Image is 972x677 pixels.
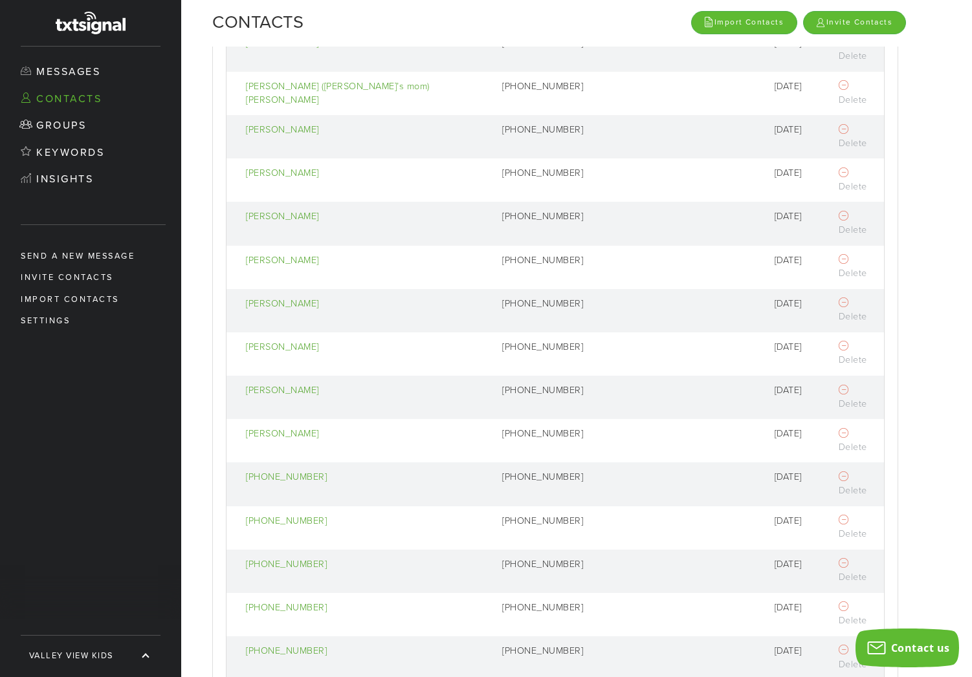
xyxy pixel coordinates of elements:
a: Delete [839,645,867,670]
div: [DATE] [775,254,813,268]
a: Delete [839,515,867,540]
a: [PHONE_NUMBER] [246,471,476,484]
div: [PHONE_NUMBER] [502,645,583,658]
div: [DATE] [775,80,813,94]
a: [PERSON_NAME] [246,427,476,441]
div: [PHONE_NUMBER] [502,515,583,528]
a: Delete [839,81,867,105]
a: Invite Contacts [803,11,906,34]
div: [DATE] [775,210,813,224]
div: [PHONE_NUMBER] [502,210,583,224]
a: [PHONE_NUMBER] [246,558,476,572]
div: [PHONE_NUMBER] [502,254,583,268]
button: Contact us [856,629,959,667]
a: Delete [839,298,867,323]
div: [DATE] [775,427,813,441]
div: [PHONE_NUMBER] [502,601,583,615]
a: Delete [839,255,867,279]
div: [PHONE_NUMBER] [502,341,583,354]
a: [PERSON_NAME] [246,297,476,311]
div: [DATE] [775,471,813,484]
a: Delete [839,602,867,627]
div: [DATE] [775,297,813,311]
a: Delete [839,124,867,149]
div: [DATE] [775,167,813,180]
div: [PHONE_NUMBER] [502,384,583,398]
div: [DATE] [775,645,813,658]
div: [PHONE_NUMBER] [502,558,583,572]
a: Delete [839,341,867,366]
div: [PHONE_NUMBER] [502,427,583,441]
div: [DATE] [775,515,813,528]
a: [PHONE_NUMBER] [246,515,476,528]
div: [DATE] [775,601,813,615]
a: Delete [839,167,867,192]
div: [PHONE_NUMBER] [502,80,583,94]
a: [PERSON_NAME] [246,210,476,224]
a: [PERSON_NAME] [246,254,476,268]
div: [PHONE_NUMBER] [502,124,583,137]
a: Delete [839,428,867,453]
a: [PERSON_NAME] ([PERSON_NAME]’s mom) [PERSON_NAME] [246,80,476,107]
div: [PHONE_NUMBER] [502,167,583,180]
a: Delete [839,471,867,496]
a: Delete [839,385,867,409]
div: [PHONE_NUMBER] [502,297,583,311]
a: [PHONE_NUMBER] [246,645,476,658]
div: [DATE] [775,558,813,572]
a: Delete [839,211,867,235]
a: Delete [839,559,867,583]
a: [PERSON_NAME] [246,384,476,398]
div: [DATE] [775,124,813,137]
a: [PERSON_NAME] [246,167,476,180]
div: [DATE] [775,384,813,398]
a: [PERSON_NAME] [246,124,476,137]
a: [PERSON_NAME] [246,341,476,354]
div: [DATE] [775,341,813,354]
div: [PHONE_NUMBER] [502,471,583,484]
a: [PHONE_NUMBER] [246,601,476,615]
a: Import Contacts [691,11,797,34]
span: Contact us [891,641,950,655]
